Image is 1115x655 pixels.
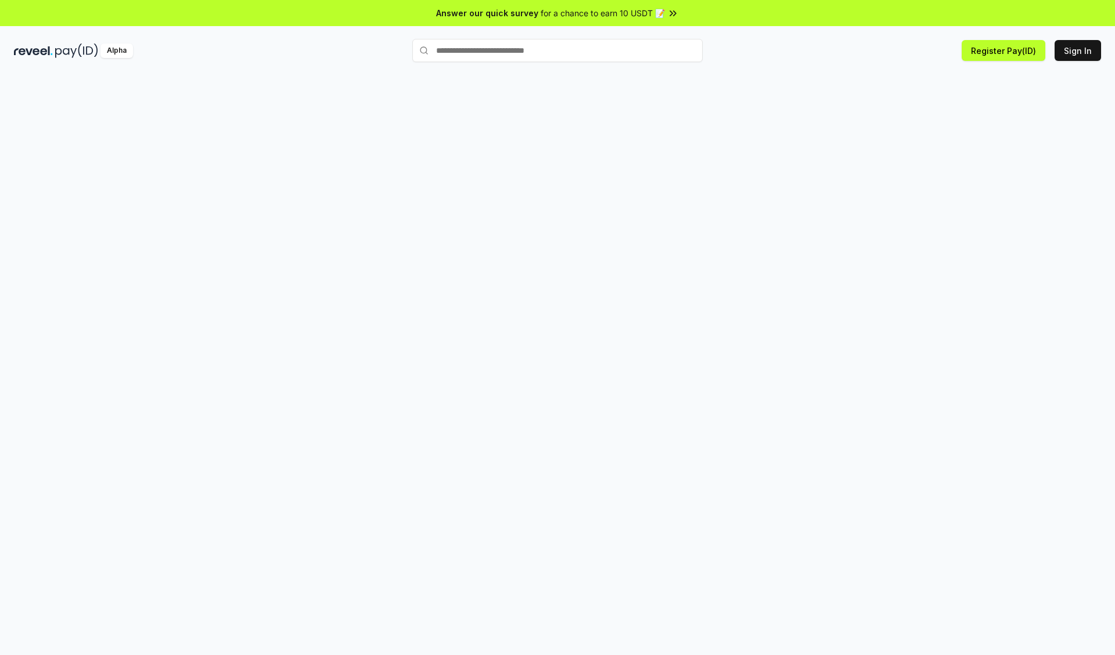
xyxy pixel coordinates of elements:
span: Answer our quick survey [436,7,538,19]
button: Register Pay(ID) [962,40,1045,61]
img: reveel_dark [14,44,53,58]
span: for a chance to earn 10 USDT 📝 [541,7,665,19]
div: Alpha [100,44,133,58]
img: pay_id [55,44,98,58]
button: Sign In [1055,40,1101,61]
